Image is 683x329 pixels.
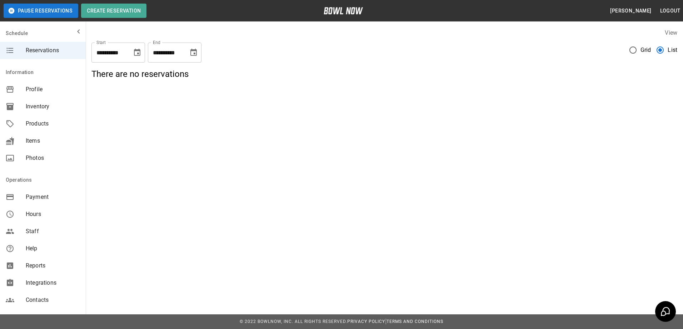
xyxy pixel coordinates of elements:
[387,319,443,324] a: Terms and Conditions
[130,45,144,60] button: Choose date, selected date is Sep 13, 2025
[91,68,677,80] h5: There are no reservations
[26,261,80,270] span: Reports
[657,4,683,18] button: Logout
[26,227,80,236] span: Staff
[640,46,651,54] span: Grid
[26,154,80,162] span: Photos
[668,46,677,54] span: List
[240,319,347,324] span: © 2022 BowlNow, Inc. All Rights Reserved.
[26,296,80,304] span: Contacts
[26,102,80,111] span: Inventory
[26,85,80,94] span: Profile
[186,45,201,60] button: Choose date, selected date is Oct 13, 2025
[324,7,363,14] img: logo
[26,193,80,201] span: Payment
[26,46,80,55] span: Reservations
[347,319,385,324] a: Privacy Policy
[26,119,80,128] span: Products
[665,29,677,36] label: View
[26,244,80,253] span: Help
[26,210,80,218] span: Hours
[26,279,80,287] span: Integrations
[607,4,654,18] button: [PERSON_NAME]
[81,4,146,18] button: Create Reservation
[4,4,78,18] button: Pause Reservations
[26,137,80,145] span: Items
